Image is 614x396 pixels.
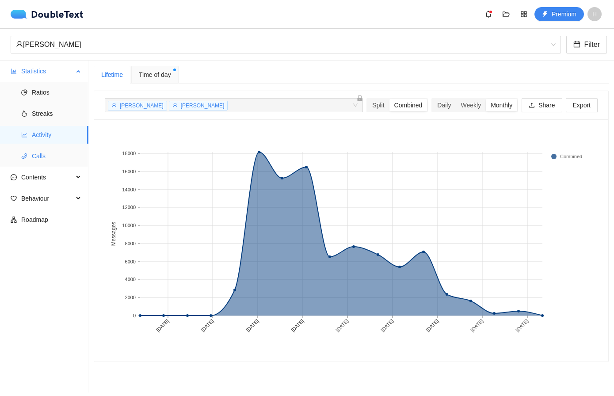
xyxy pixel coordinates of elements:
[584,39,600,50] span: Filter
[21,190,73,207] span: Behaviour
[529,102,535,109] span: upload
[200,318,214,333] text: [DATE]
[486,99,517,111] div: Monthly
[357,95,363,101] span: lock
[21,153,27,159] span: phone
[517,7,531,21] button: appstore
[16,36,556,53] span: Harshita
[534,7,584,21] button: thunderboltPremium
[11,10,84,19] a: logoDoubleText
[500,11,513,18] span: folder-open
[380,318,394,333] text: [DATE]
[499,7,513,21] button: folder-open
[11,217,17,223] span: apartment
[573,41,580,49] span: calendar
[367,99,389,111] div: Split
[125,241,136,246] text: 8000
[11,195,17,202] span: heart
[32,126,81,144] span: Activity
[552,9,576,19] span: Premium
[172,103,178,108] span: user
[21,110,27,117] span: fire
[522,98,562,112] button: uploadShare
[21,89,27,95] span: pie-chart
[566,98,598,112] button: Export
[21,168,73,186] span: Contents
[111,222,117,246] text: Messages
[133,313,136,318] text: 0
[335,318,349,333] text: [DATE]
[21,62,73,80] span: Statistics
[456,99,486,111] div: Weekly
[122,223,136,228] text: 10000
[11,68,17,74] span: bar-chart
[32,105,81,122] span: Streaks
[125,295,136,300] text: 2000
[11,10,31,19] img: logo
[155,318,170,333] text: [DATE]
[481,7,496,21] button: bell
[515,318,529,333] text: [DATE]
[21,211,81,228] span: Roadmap
[16,36,548,53] div: [PERSON_NAME]
[111,103,117,108] span: user
[538,100,555,110] span: Share
[245,318,259,333] text: [DATE]
[290,318,305,333] text: [DATE]
[482,11,495,18] span: bell
[122,169,136,174] text: 16000
[122,151,136,156] text: 18000
[592,7,597,21] span: H
[425,318,439,333] text: [DATE]
[21,132,27,138] span: line-chart
[566,36,607,53] button: calendarFilter
[389,99,427,111] div: Combined
[181,103,225,109] span: [PERSON_NAME]
[469,318,484,333] text: [DATE]
[32,84,81,101] span: Ratios
[122,205,136,210] text: 12000
[11,10,84,19] div: DoubleText
[125,259,136,264] text: 6000
[542,11,548,18] span: thunderbolt
[573,100,591,110] span: Export
[16,41,23,48] span: user
[125,277,136,282] text: 4000
[11,174,17,180] span: message
[517,11,530,18] span: appstore
[122,187,136,192] text: 14000
[120,103,164,109] span: [PERSON_NAME]
[101,70,123,80] div: Lifetime
[139,70,171,80] span: Time of day
[32,147,81,165] span: Calls
[432,99,456,111] div: Daily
